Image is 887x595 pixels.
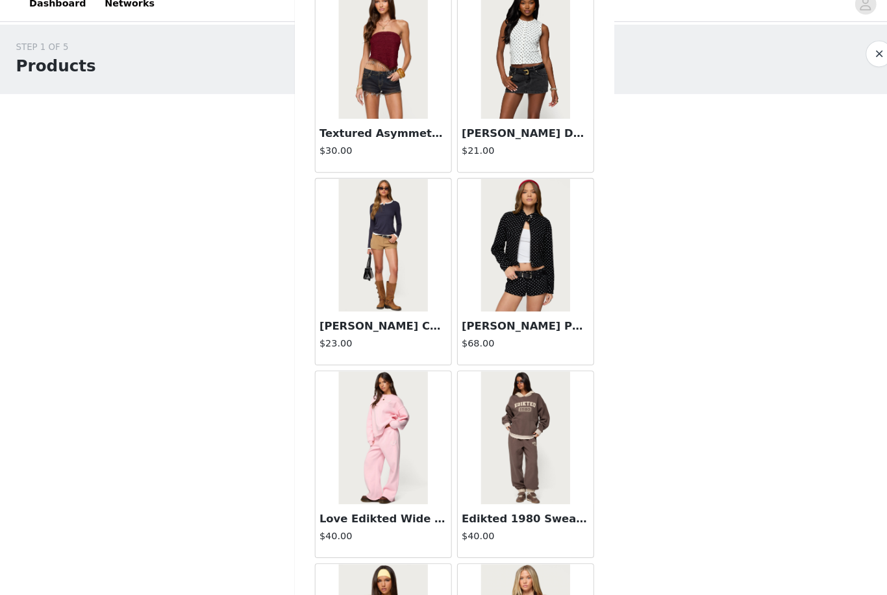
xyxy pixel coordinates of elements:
a: Networks [94,3,158,32]
h3: Love Edikted Wide Leg Sweatpants [312,513,436,528]
h4: $21.00 [451,154,575,168]
img: Kyler Corduroy Micro Shorts [331,188,417,318]
h3: [PERSON_NAME] Corduroy Micro Shorts [312,324,436,340]
h1: Products [16,66,94,90]
h3: [PERSON_NAME] Polka Dot Jacket [451,324,575,340]
h3: [PERSON_NAME] Dot Tank Top [451,136,575,152]
h3: Textured Asymmetric Bead Fringe Strapless Top [312,136,436,152]
div: STEP 1 OF 5 [16,53,94,66]
img: Tabitha Polka Dot Jacket [469,188,556,318]
h4: $40.00 [312,531,436,544]
a: Dashboard [21,3,92,32]
h4: $68.00 [451,343,575,356]
h4: $30.00 [312,154,436,168]
h3: Edikted 1980 Sweatpants [451,513,575,528]
h4: $23.00 [312,343,436,356]
div: avatar [839,7,851,28]
h4: $40.00 [451,531,575,544]
img: Edikted 1980 Sweatpants [469,376,556,506]
img: Love Edikted Wide Leg Sweatpants [331,376,417,506]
